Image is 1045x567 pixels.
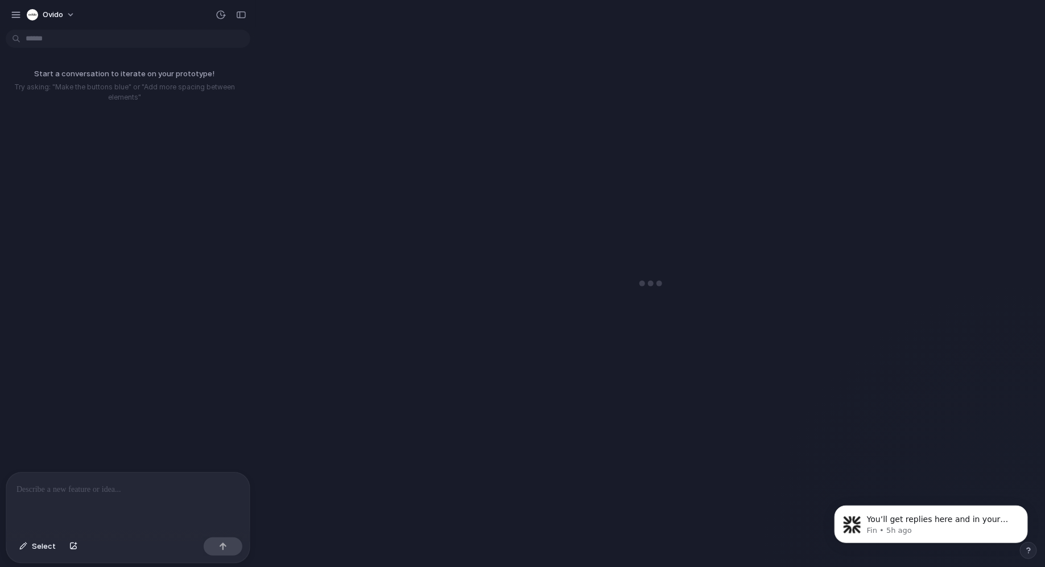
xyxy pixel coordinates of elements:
span: Ovido [43,9,63,20]
iframe: Intercom notifications message [817,482,1045,561]
span: Select [32,541,56,552]
button: Select [14,537,61,556]
p: Message from Fin, sent 5h ago [49,44,196,54]
button: Ovido [22,6,81,24]
p: Try asking: "Make the buttons blue" or "Add more spacing between elements" [5,82,245,102]
span: You’ll get replies here and in your email: ✉️ [PERSON_NAME][EMAIL_ADDRESS][DOMAIN_NAME] Our usual... [49,33,191,88]
p: Start a conversation to iterate on your prototype! [5,68,245,80]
